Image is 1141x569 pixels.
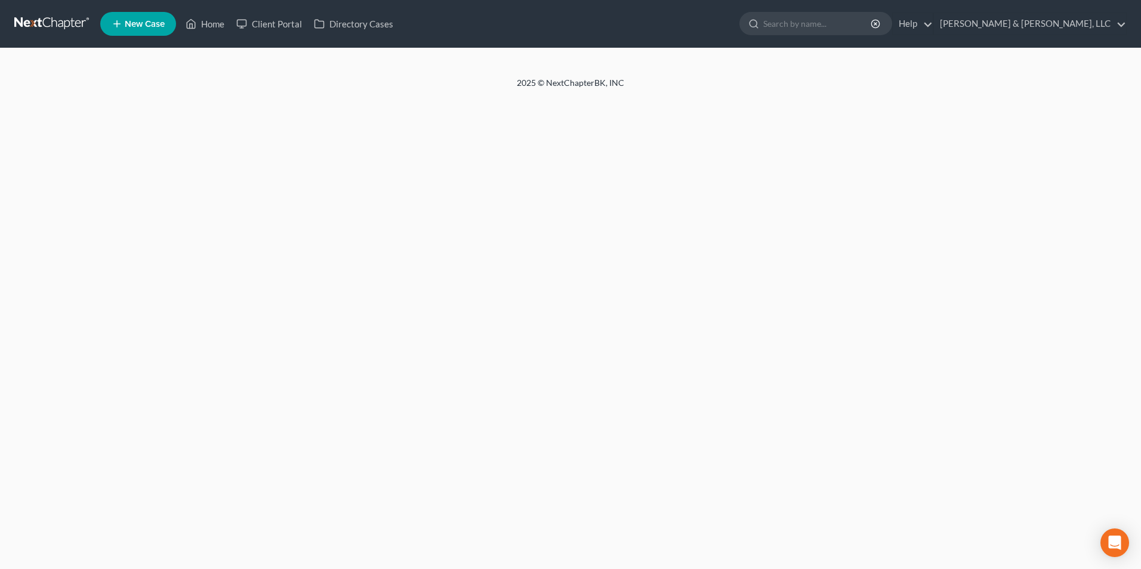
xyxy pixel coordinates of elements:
a: Home [180,13,230,35]
span: New Case [125,20,165,29]
div: 2025 © NextChapterBK, INC [230,77,911,98]
a: [PERSON_NAME] & [PERSON_NAME], LLC [934,13,1126,35]
a: Directory Cases [308,13,399,35]
input: Search by name... [763,13,872,35]
div: Open Intercom Messenger [1100,528,1129,557]
a: Client Portal [230,13,308,35]
a: Help [893,13,933,35]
